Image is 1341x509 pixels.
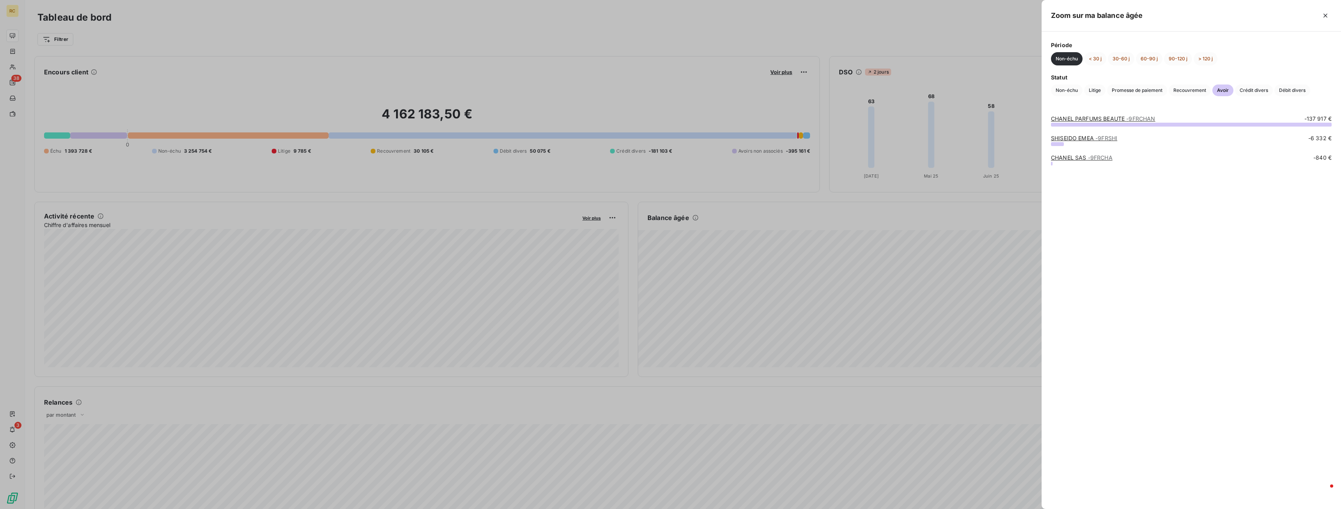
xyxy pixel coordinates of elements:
span: - 9FRCHAN [1126,115,1155,122]
button: Litige [1084,85,1106,96]
button: 60-90 j [1136,52,1162,65]
button: Non-échu [1051,52,1083,65]
button: Crédit divers [1235,85,1273,96]
span: Période [1051,41,1332,49]
span: - 9FRCHA [1088,154,1113,161]
span: Statut [1051,73,1332,81]
span: -137 917 € [1304,115,1332,123]
button: < 30 j [1084,52,1106,65]
a: CHANEL PARFUMS BEAUTE [1051,115,1155,122]
button: Avoir [1212,85,1233,96]
button: > 120 j [1194,52,1217,65]
span: - 9FRSHI [1095,135,1117,141]
button: Recouvrement [1169,85,1211,96]
button: Non-échu [1051,85,1083,96]
h5: Zoom sur ma balance âgée [1051,10,1143,21]
span: -840 € [1313,154,1332,162]
span: -6 332 € [1308,134,1332,142]
button: Promesse de paiement [1107,85,1167,96]
button: 30-60 j [1108,52,1134,65]
a: CHANEL SAS [1051,154,1113,161]
button: Débit divers [1274,85,1310,96]
a: SHISEIDO EMEA [1051,135,1117,141]
button: 90-120 j [1164,52,1192,65]
iframe: Intercom live chat [1314,483,1333,501]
